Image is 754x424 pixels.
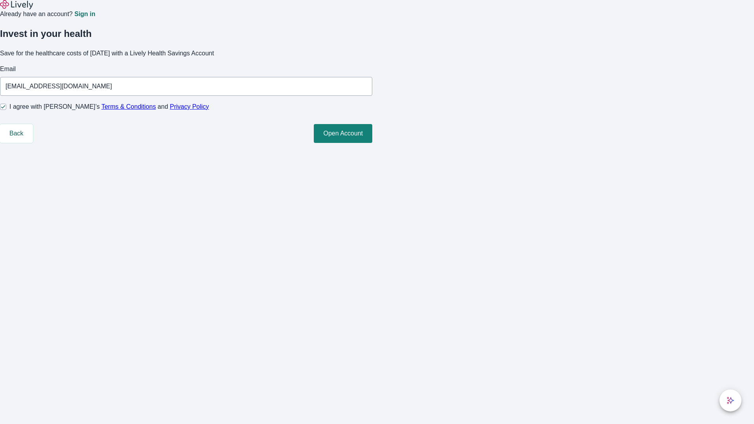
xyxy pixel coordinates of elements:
a: Sign in [74,11,95,17]
button: Open Account [314,124,372,143]
a: Privacy Policy [170,103,209,110]
svg: Lively AI Assistant [727,397,734,404]
button: chat [719,389,741,411]
span: I agree with [PERSON_NAME]’s and [9,102,209,111]
a: Terms & Conditions [101,103,156,110]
